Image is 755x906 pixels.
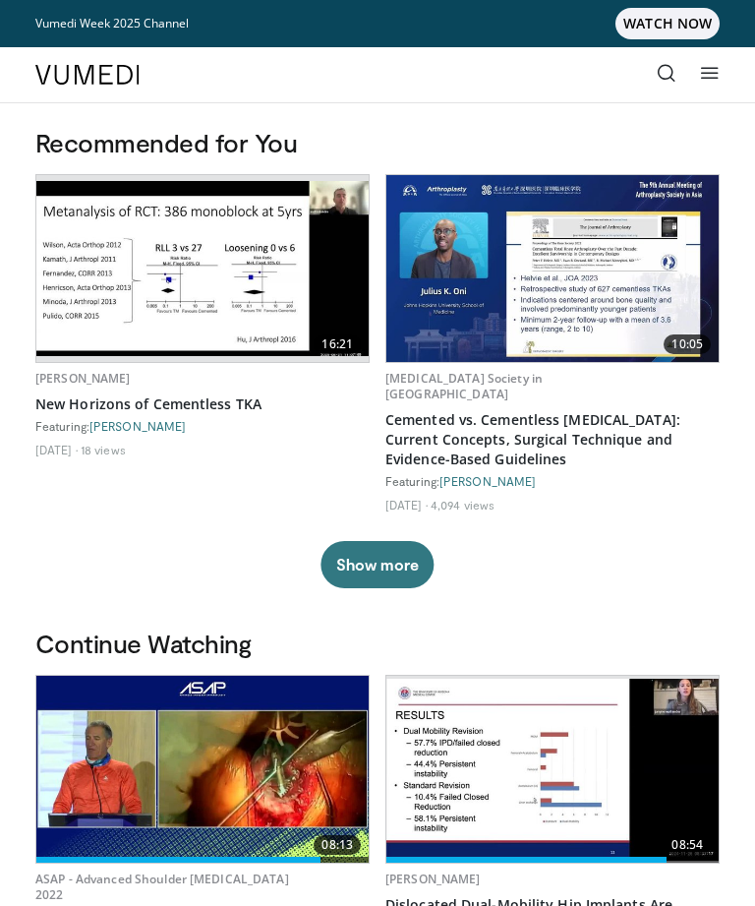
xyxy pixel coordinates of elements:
h3: Recommended for You [35,127,720,158]
img: VuMedi Logo [35,65,140,85]
div: Featuring: [35,418,370,434]
img: 090baf4e-9fe8-419f-b0f2-82c13ff08b6b.620x360_q85_upscale.jpg [36,676,369,863]
a: [PERSON_NAME] [35,370,131,387]
span: 16:21 [314,334,361,354]
img: 60890f55-cb5e-4a7b-a9e4-34e05f9b5863.620x360_q85_upscale.jpg [36,181,369,355]
a: [PERSON_NAME] [439,474,536,488]
a: Cemented vs. Cementless [MEDICAL_DATA]: Current Concepts, Surgical Technique and Evidence-Based G... [385,410,720,469]
span: 08:54 [664,835,711,855]
a: 08:13 [36,676,369,863]
a: [PERSON_NAME] [89,419,186,433]
a: New Horizons of Cementless TKA [35,394,370,414]
a: Vumedi Week 2025 ChannelWATCH NOW [35,8,720,39]
img: 65ec41b2-27cc-4044-ae05-7b97644e6a17.620x360_q85_upscale.jpg [386,175,719,362]
span: 10:05 [664,334,711,354]
span: 08:13 [314,835,361,855]
li: [DATE] [385,497,428,513]
li: 4,094 views [431,497,494,513]
a: ASAP - Advanced Shoulder [MEDICAL_DATA] 2022 [35,871,289,903]
button: Show more [320,541,434,588]
li: 18 views [81,442,126,457]
div: Featuring: [385,473,720,489]
img: c5d2805d-6306-464a-8ccd-ee051a34ea76.620x360_q85_upscale.jpg [386,679,719,861]
span: WATCH NOW [615,8,720,39]
a: 10:05 [386,175,719,362]
a: 08:54 [386,676,719,863]
a: 16:21 [36,175,369,362]
li: [DATE] [35,442,78,457]
a: [PERSON_NAME] [385,871,481,887]
a: [MEDICAL_DATA] Society in [GEOGRAPHIC_DATA] [385,370,543,402]
h3: Continue Watching [35,628,720,659]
